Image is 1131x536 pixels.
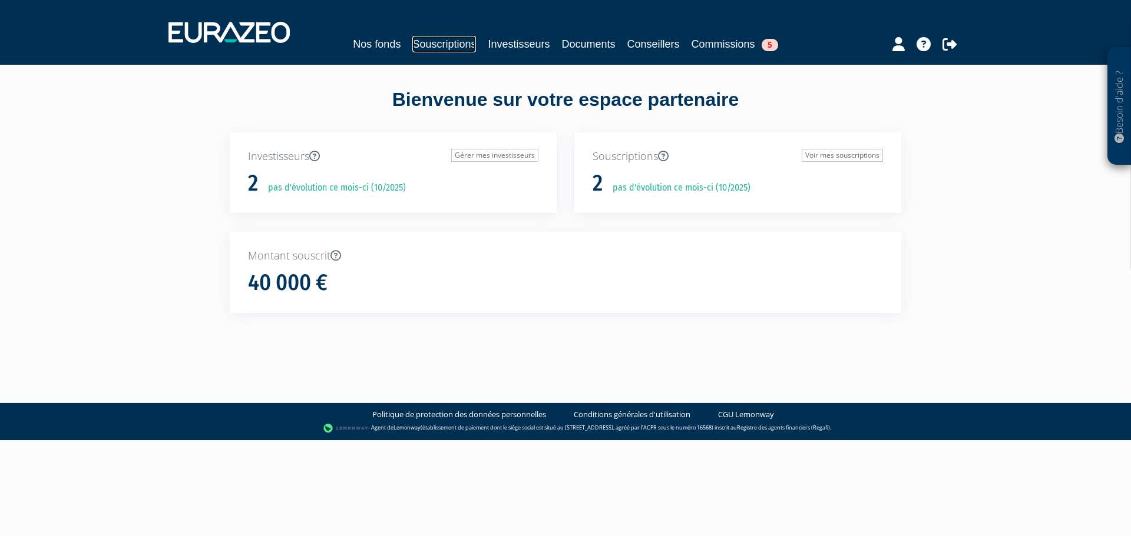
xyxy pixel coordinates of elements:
p: Investisseurs [248,149,538,164]
p: pas d'évolution ce mois-ci (10/2025) [260,181,406,195]
p: pas d'évolution ce mois-ci (10/2025) [604,181,750,195]
a: Conseillers [627,36,680,52]
a: Politique de protection des données personnelles [372,409,546,420]
a: Commissions5 [692,36,778,52]
a: Registre des agents financiers (Regafi) [737,424,830,431]
p: Montant souscrit [248,248,883,264]
div: Bienvenue sur votre espace partenaire [221,86,910,132]
a: Documents [562,36,616,52]
a: Conditions générales d'utilisation [574,409,690,420]
a: Lemonway [393,424,421,431]
h1: 2 [248,171,258,196]
a: Gérer mes investisseurs [451,149,538,162]
a: Investisseurs [488,36,550,52]
h1: 40 000 € [248,271,328,295]
img: 1732889491-logotype_eurazeo_blanc_rvb.png [168,22,290,43]
a: Souscriptions [412,36,476,52]
p: Souscriptions [593,149,883,164]
h1: 2 [593,171,603,196]
img: logo-lemonway.png [323,422,369,434]
a: CGU Lemonway [718,409,774,420]
a: Nos fonds [353,36,401,52]
p: Besoin d'aide ? [1113,54,1126,159]
a: Voir mes souscriptions [802,149,883,162]
div: - Agent de (établissement de paiement dont le siège social est situé au [STREET_ADDRESS], agréé p... [12,422,1119,434]
span: 5 [762,39,778,51]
